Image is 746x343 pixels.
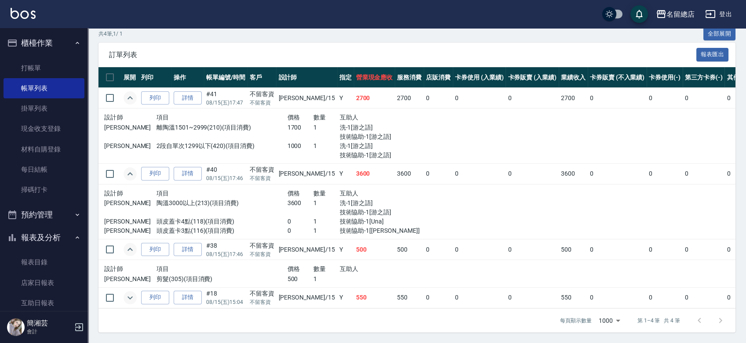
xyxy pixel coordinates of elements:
[313,199,340,208] p: 1
[156,199,287,208] p: 陶溫3000以上(213)(項目消費)
[287,226,314,235] p: 0
[337,287,354,308] td: Y
[506,239,559,260] td: 0
[424,88,453,108] td: 0
[104,274,156,284] p: [PERSON_NAME]
[4,139,84,159] a: 材料自購登錄
[340,141,418,151] p: 洗-1[游之語]
[683,88,725,108] td: 0
[250,90,274,99] div: 不留客資
[4,203,84,226] button: 預約管理
[506,88,559,108] td: 0
[4,273,84,293] a: 店家日報表
[506,287,559,308] td: 0
[206,298,245,306] p: 08/15 (五) 15:04
[104,114,123,121] span: 設計師
[4,98,84,119] a: 掛單列表
[340,132,418,141] p: 技術協助-1[游之語]
[141,243,169,256] button: 列印
[124,243,137,256] button: expand row
[141,167,169,181] button: 列印
[287,274,314,284] p: 500
[559,163,588,184] td: 3600
[250,99,274,107] p: 不留客資
[156,141,287,151] p: 2段自單次1299以下(420)(項目消費)
[204,287,247,308] td: #18
[109,51,696,59] span: 訂單列表
[250,298,274,306] p: 不留客資
[559,88,588,108] td: 2700
[453,88,506,108] td: 0
[354,67,395,88] th: 營業現金應收
[683,287,725,308] td: 0
[313,141,340,151] p: 1
[156,123,287,132] p: 離陶溫1501~2999(210)(項目消費)
[453,239,506,260] td: 0
[250,241,274,250] div: 不留客資
[4,226,84,249] button: 報表及分析
[696,48,729,61] button: 報表匯出
[141,91,169,105] button: 列印
[287,141,314,151] p: 1000
[287,190,300,197] span: 價格
[4,78,84,98] a: 帳單列表
[27,319,72,328] h5: 簡湘芸
[683,239,725,260] td: 0
[4,252,84,272] a: 報表目錄
[121,67,139,88] th: 展開
[595,309,623,332] div: 1000
[337,88,354,108] td: Y
[250,289,274,298] div: 不留客資
[506,67,559,88] th: 卡券販賣 (入業績)
[340,208,418,217] p: 技術協助-1[游之語]
[354,88,395,108] td: 2700
[124,291,137,304] button: expand row
[340,226,418,235] p: 技術協助-1[[PERSON_NAME]]
[276,287,337,308] td: [PERSON_NAME] /15
[276,239,337,260] td: [PERSON_NAME] /15
[98,30,123,38] p: 共 4 筆, 1 / 1
[156,274,287,284] p: 剪髮(305)(項目消費)
[156,114,169,121] span: 項目
[206,99,245,107] p: 08/15 (五) 17:47
[337,163,354,184] td: Y
[156,265,169,272] span: 項目
[588,239,647,260] td: 0
[276,88,337,108] td: [PERSON_NAME] /15
[506,163,559,184] td: 0
[104,265,123,272] span: 設計師
[4,159,84,180] a: 每日結帳
[104,141,156,151] p: [PERSON_NAME]
[27,328,72,336] p: 會計
[683,163,725,184] td: 0
[337,67,354,88] th: 指定
[313,114,326,121] span: 數量
[395,287,424,308] td: 550
[206,250,245,258] p: 08/15 (五) 17:46
[588,88,647,108] td: 0
[287,217,314,226] p: 0
[666,9,695,20] div: 名留總店
[340,114,359,121] span: 互助人
[124,91,137,105] button: expand row
[7,318,25,336] img: Person
[647,88,683,108] td: 0
[588,287,647,308] td: 0
[340,217,418,226] p: 技術協助-1[Una]
[313,123,340,132] p: 1
[683,67,725,88] th: 第三方卡券(-)
[647,239,683,260] td: 0
[313,190,326,197] span: 數量
[453,67,506,88] th: 卡券使用 (入業績)
[104,123,156,132] p: [PERSON_NAME]
[104,217,156,226] p: [PERSON_NAME]
[588,163,647,184] td: 0
[204,67,247,88] th: 帳單編號/時間
[156,226,287,235] p: 頭皮蓋卡3點(116)(項目消費)
[630,5,648,23] button: save
[395,88,424,108] td: 2700
[647,287,683,308] td: 0
[204,239,247,260] td: #38
[395,67,424,88] th: 服務消費
[4,32,84,54] button: 櫃檯作業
